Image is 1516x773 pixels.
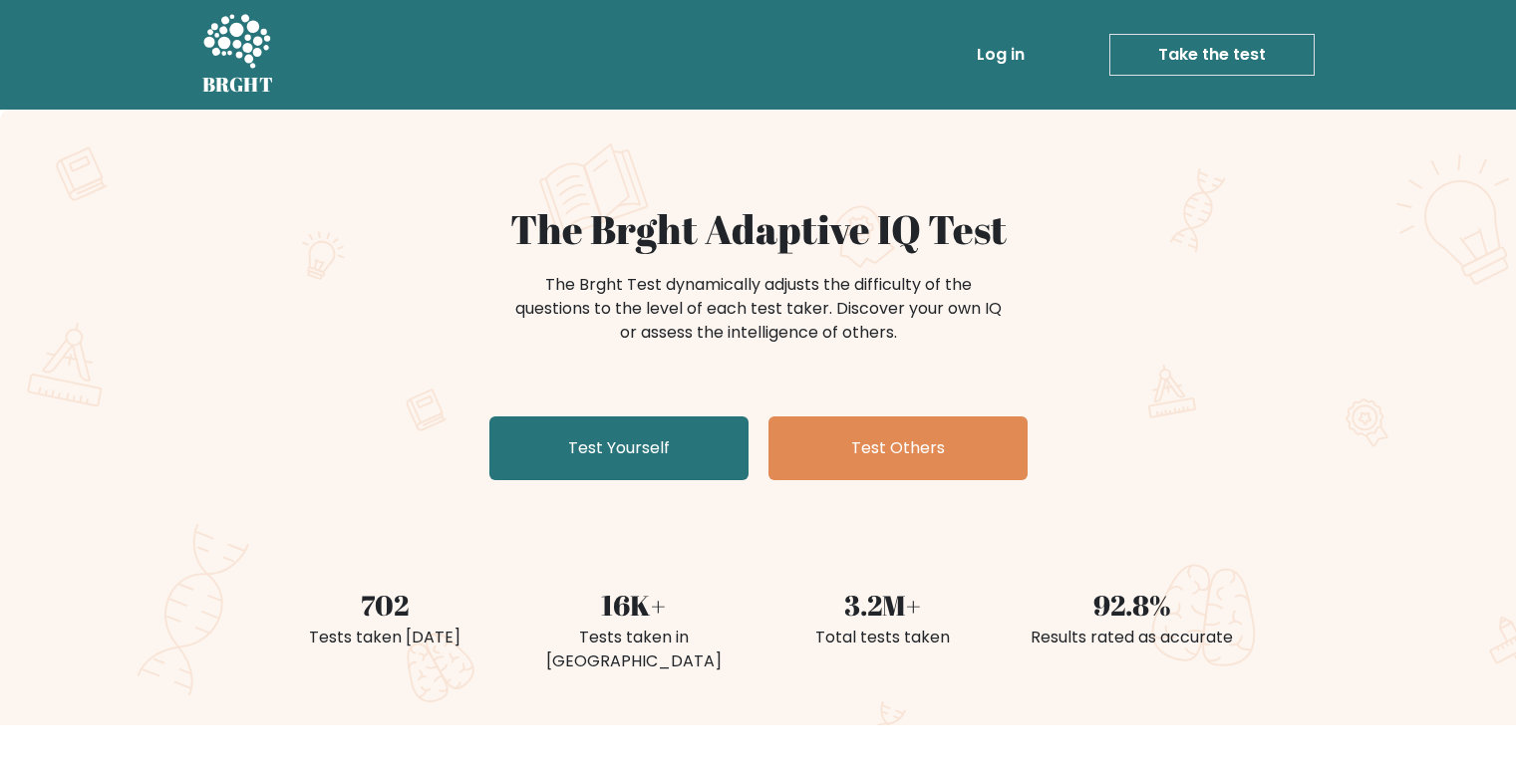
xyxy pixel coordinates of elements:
h5: BRGHT [202,73,274,97]
div: The Brght Test dynamically adjusts the difficulty of the questions to the level of each test take... [509,273,1008,345]
div: Total tests taken [770,626,996,649]
div: 16K+ [521,584,747,626]
div: Tests taken [DATE] [272,626,497,649]
a: Test Others [768,416,1028,480]
div: 3.2M+ [770,584,996,626]
a: Test Yourself [489,416,749,480]
div: 92.8% [1020,584,1245,626]
a: Take the test [1109,34,1315,76]
a: Log in [969,35,1033,75]
a: BRGHT [202,8,274,102]
div: 702 [272,584,497,626]
h1: The Brght Adaptive IQ Test [272,205,1245,253]
div: Tests taken in [GEOGRAPHIC_DATA] [521,626,747,673]
div: Results rated as accurate [1020,626,1245,649]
